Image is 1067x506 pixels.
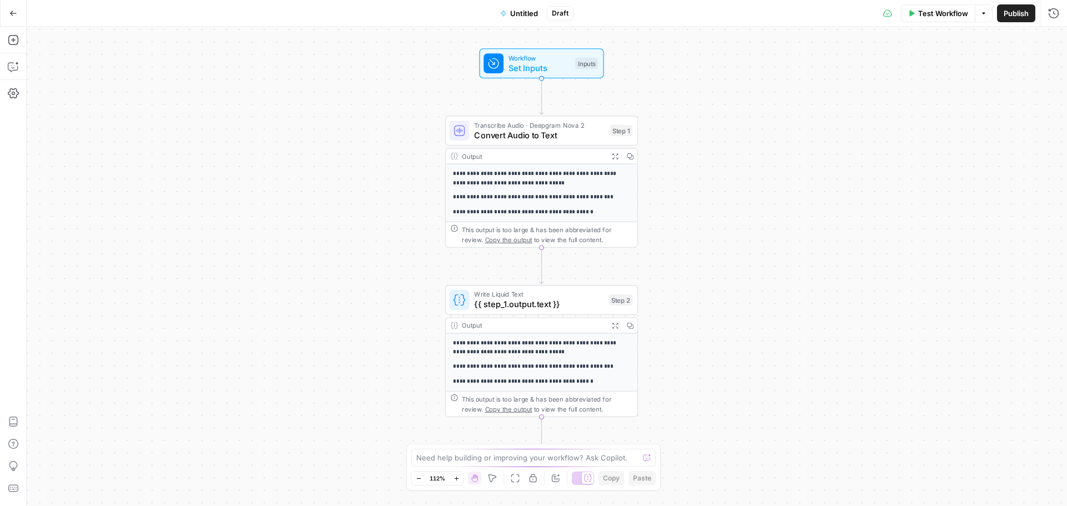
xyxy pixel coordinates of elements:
div: Inputs [575,58,598,69]
button: Publish [997,4,1035,22]
g: Edge from start to step_1 [540,78,544,114]
span: Copy the output [485,236,532,243]
span: Workflow [508,53,570,63]
span: Publish [1004,8,1029,19]
span: Convert Audio to Text [474,129,605,141]
div: Output [462,151,604,161]
div: Step 2 [609,294,633,305]
span: Untitled [510,8,538,19]
g: Edge from step_2 to end [540,417,544,453]
div: This output is too large & has been abbreviated for review. to view the full content. [462,394,632,414]
div: Output [462,320,604,330]
g: Edge from step_1 to step_2 [540,248,544,284]
span: Transcribe Audio · Deepgram Nova 2 [474,120,605,130]
span: Paste [633,473,651,483]
div: WorkflowSet InputsInputs [445,48,638,78]
div: This output is too large & has been abbreviated for review. to view the full content. [462,224,632,244]
span: Copy [603,473,620,483]
button: Paste [629,471,656,485]
span: 112% [430,474,445,483]
span: Write Liquid Text [474,289,604,299]
button: Test Workflow [901,4,975,22]
span: {{ step_1.output.text }} [474,298,604,310]
button: Copy [599,471,624,485]
span: Set Inputs [508,62,570,74]
span: Copy the output [485,405,532,412]
span: Test Workflow [918,8,968,19]
button: Untitled [493,4,545,22]
div: Step 1 [610,125,632,136]
span: Draft [552,8,569,18]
